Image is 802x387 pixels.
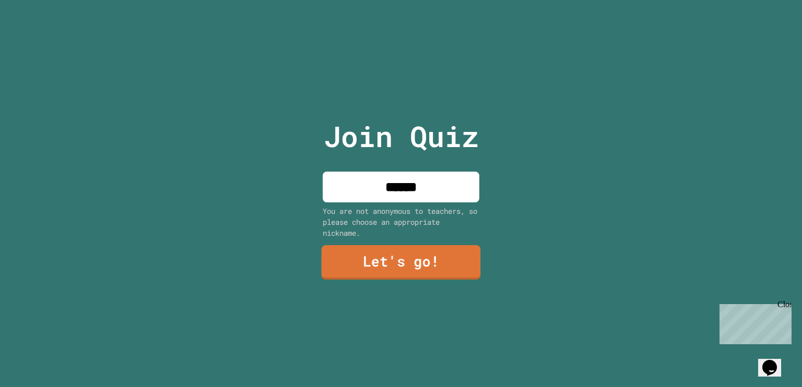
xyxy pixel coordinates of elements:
div: Chat with us now!Close [4,4,72,66]
p: Join Quiz [324,115,479,158]
a: Let's go! [322,245,481,280]
iframe: chat widget [715,300,792,344]
iframe: chat widget [758,345,792,377]
div: You are not anonymous to teachers, so please choose an appropriate nickname. [323,205,479,238]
